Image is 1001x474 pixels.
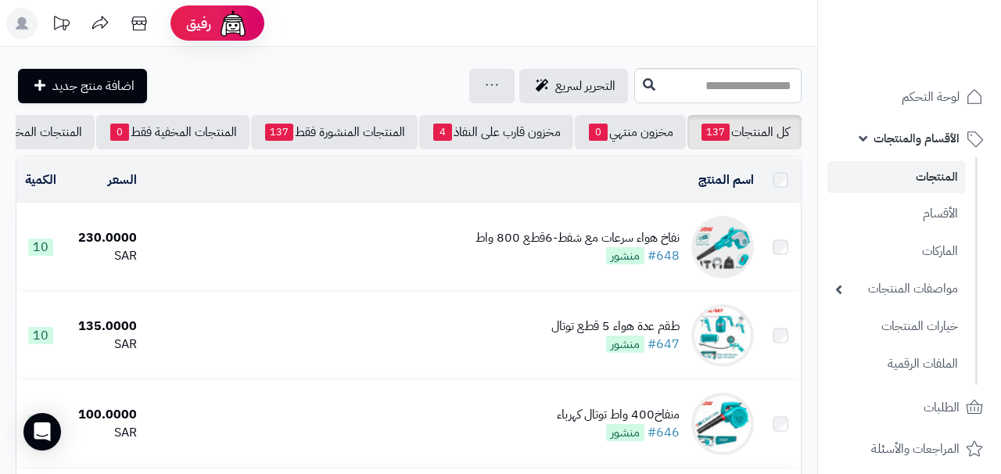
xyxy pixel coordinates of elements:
span: اضافة منتج جديد [52,77,135,95]
span: منشور [606,424,644,441]
span: 0 [110,124,129,141]
span: لوحة التحكم [902,86,960,108]
span: 137 [265,124,293,141]
a: اسم المنتج [698,171,754,189]
img: logo-2.png [895,27,986,60]
a: خيارات المنتجات [827,310,966,343]
span: الطلبات [924,397,960,418]
span: 10 [28,327,53,344]
div: SAR [71,247,137,265]
a: الماركات [827,235,966,268]
div: ﻣﻧﻔﺎﺥ400 ﻭﺍﻁ ﺗﻭﺗﺎﻝ ﻛﻬﺭﺑﺎء [557,406,680,424]
a: اضافة منتج جديد [18,69,147,103]
a: السعر [108,171,137,189]
span: الأقسام والمنتجات [874,127,960,149]
a: مخزون منتهي0 [575,115,686,149]
a: #647 [648,335,680,354]
a: الكمية [25,171,56,189]
a: مخزون قارب على النفاذ4 [419,115,573,149]
a: المنتجات [827,161,966,193]
a: لوحة التحكم [827,78,992,116]
span: 10 [28,239,53,256]
span: 137 [701,124,730,141]
a: #648 [648,246,680,265]
span: منشور [606,247,644,264]
img: ﻧﻔﺎﺥ ﻫﻭﺍء ﺳﺭﻋﺎﺕ ﻣﻊ ﺷﻔﻁ-6ﻗﻁﻊ 800 ﻭﺍﻁ [691,216,754,278]
a: #646 [648,423,680,442]
a: التحرير لسريع [519,69,628,103]
div: 100.0000 [71,406,137,424]
div: Open Intercom Messenger [23,413,61,451]
a: مواصفات المنتجات [827,272,966,306]
span: رفيق [186,14,211,33]
span: 0 [589,124,608,141]
div: 230.0000 [71,229,137,247]
span: 4 [433,124,452,141]
a: تحديثات المنصة [41,8,81,43]
img: ﻣﻧﻔﺎﺥ400 ﻭﺍﻁ ﺗﻭﺗﺎﻝ ﻛﻬﺭﺑﺎء [691,393,754,455]
div: SAR [71,424,137,442]
a: الطلبات [827,389,992,426]
span: منشور [606,336,644,353]
div: ﻧﻔﺎﺥ ﻫﻭﺍء ﺳﺭﻋﺎﺕ ﻣﻊ ﺷﻔﻁ-6ﻗﻁﻊ 800 ﻭﺍﻁ [475,229,680,247]
span: التحرير لسريع [555,77,615,95]
a: الأقسام [827,197,966,231]
a: المنتجات المخفية فقط0 [96,115,249,149]
div: 135.0000 [71,318,137,336]
a: الملفات الرقمية [827,347,966,381]
div: ﻁﻘﻡ ﻋﺩﺓ ﻫﻭﺍء 5 ﻗﻁﻊ توتال [551,318,680,336]
a: المراجعات والأسئلة [827,430,992,468]
img: ai-face.png [217,8,249,39]
span: المراجعات والأسئلة [871,438,960,460]
div: SAR [71,336,137,354]
img: ﻁﻘﻡ ﻋﺩﺓ ﻫﻭﺍء 5 ﻗﻁﻊ توتال [691,304,754,367]
a: كل المنتجات137 [687,115,802,149]
a: المنتجات المنشورة فقط137 [251,115,418,149]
